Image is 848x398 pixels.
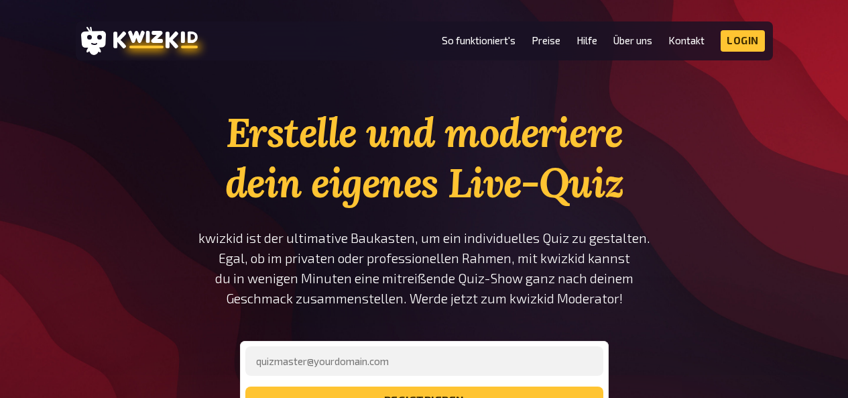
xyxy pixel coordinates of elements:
[198,107,651,208] h1: Erstelle und moderiere dein eigenes Live-Quiz
[442,35,516,46] a: So funktioniert's
[532,35,560,46] a: Preise
[577,35,597,46] a: Hilfe
[721,30,765,52] a: Login
[668,35,705,46] a: Kontakt
[613,35,652,46] a: Über uns
[245,346,603,376] input: quizmaster@yourdomain.com
[198,228,651,309] p: kwizkid ist der ultimative Baukasten, um ein individuelles Quiz zu gestalten. Egal, ob im private...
